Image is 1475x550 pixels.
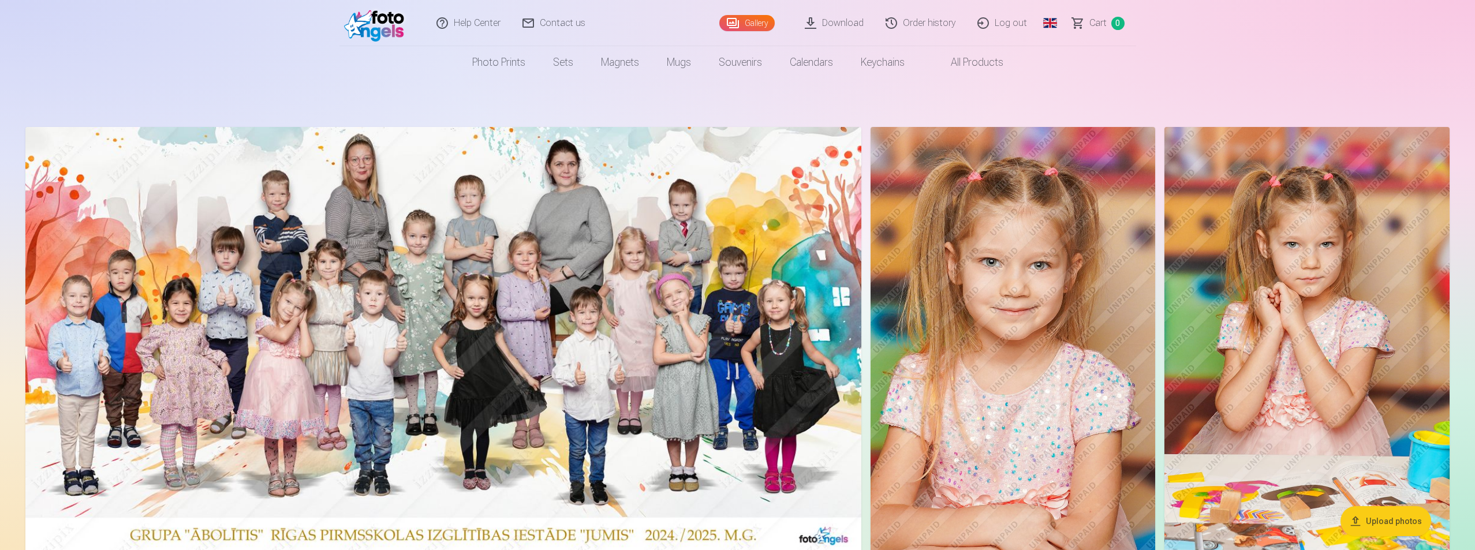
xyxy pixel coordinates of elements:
[344,5,410,42] img: /fa4
[587,46,653,78] a: Magnets
[653,46,705,78] a: Mugs
[1111,17,1125,30] span: 0
[719,15,775,31] a: Gallery
[458,46,539,78] a: Photo prints
[1089,16,1107,30] span: Сart
[1340,506,1431,536] button: Upload photos
[539,46,587,78] a: Sets
[918,46,1017,78] a: All products
[847,46,918,78] a: Keychains
[776,46,847,78] a: Calendars
[705,46,776,78] a: Souvenirs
